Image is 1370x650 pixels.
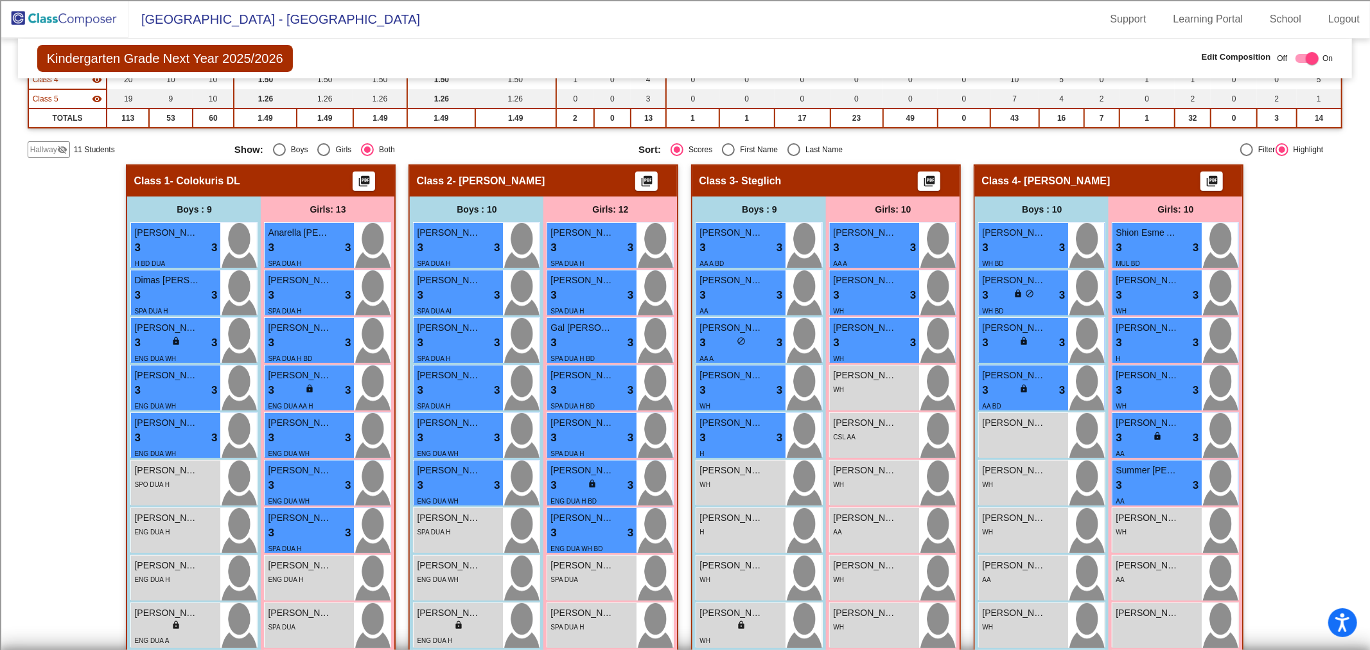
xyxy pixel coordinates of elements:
td: 0 [883,70,938,89]
div: Boys [286,144,308,155]
span: 3 [134,240,140,256]
span: 3 [982,240,988,256]
div: TODO: put dlg title [5,225,1365,236]
span: 3 [982,382,988,399]
td: 1.49 [353,109,407,128]
td: 53 [149,109,193,128]
span: [PERSON_NAME] [982,226,1046,240]
span: [PERSON_NAME] [982,416,1046,430]
span: 3 [910,287,916,304]
div: JOURNAL [5,400,1365,412]
span: [PERSON_NAME] [699,369,764,382]
div: Journal [5,167,1365,179]
div: Sign out [5,63,1365,75]
span: MUL BD [1116,260,1139,267]
div: Scores [683,144,712,155]
div: ??? [5,261,1365,273]
span: 3 [494,382,500,399]
mat-radio-group: Select an option [234,143,629,156]
td: 0 [1211,89,1257,109]
span: [PERSON_NAME] [982,369,1046,382]
span: [PERSON_NAME] [PERSON_NAME] [1116,321,1180,335]
td: 1 [1120,109,1175,128]
span: [PERSON_NAME] [PERSON_NAME] [1116,274,1180,287]
span: SPA DUA H [417,355,450,362]
div: Newspaper [5,190,1365,202]
span: 3 [211,287,217,304]
td: 10 [149,70,193,89]
span: [PERSON_NAME] [PERSON_NAME]- [PERSON_NAME] [699,416,764,430]
span: do_not_disturb_alt [1025,289,1034,298]
div: Girls: 13 [261,197,394,222]
td: 1.26 [475,89,556,109]
td: 1 [556,70,594,89]
span: AA BD [982,403,1001,410]
span: Sort: [638,144,661,155]
td: 0 [883,89,938,109]
span: - [PERSON_NAME] [453,175,545,188]
span: Class 3 [699,175,735,188]
td: 3 [1257,109,1296,128]
div: CANCEL [5,331,1365,342]
span: 3 [494,335,500,351]
span: 3 [833,335,839,351]
span: Edit Composition [1202,51,1271,64]
td: 7 [1084,109,1120,128]
div: Magazine [5,179,1365,190]
span: SPA DUA H BD [268,355,312,362]
td: 9 [149,89,193,109]
td: Hidden teacher - Vaughan/Crownover [28,89,107,109]
span: Anarella [PERSON_NAME] [PERSON_NAME] [268,226,332,240]
div: BOOK [5,377,1365,389]
div: Search for Source [5,155,1365,167]
span: [PERSON_NAME] [PERSON_NAME] Green [134,321,198,335]
span: [PERSON_NAME] [550,226,615,240]
div: Television/Radio [5,202,1365,213]
mat-icon: picture_as_pdf [922,175,937,193]
span: 3 [1116,382,1121,399]
td: 20 [107,70,149,89]
span: 3 [910,240,916,256]
span: [PERSON_NAME] [PERSON_NAME] [833,226,897,240]
td: 1.26 [297,89,353,109]
span: 3 [699,287,705,304]
td: 2 [556,109,594,128]
td: 0 [1257,70,1296,89]
div: Print [5,132,1365,144]
td: 0 [666,70,719,89]
span: WH [1116,403,1127,410]
span: SPA DUA H [417,260,450,267]
td: 4 [1039,89,1084,109]
span: 3 [134,382,140,399]
td: 1 [1297,89,1342,109]
span: 3 [494,287,500,304]
span: WH [833,386,844,393]
td: 1.49 [234,109,297,128]
span: 3 [777,335,782,351]
div: Highlight [1288,144,1324,155]
span: 3 [1116,287,1121,304]
span: [PERSON_NAME] [PERSON_NAME] [833,274,897,287]
span: 3 [777,287,782,304]
div: Add Outline Template [5,144,1365,155]
div: Delete [5,40,1365,51]
span: WH [1116,308,1127,315]
span: [PERSON_NAME] [PERSON_NAME] [417,226,481,240]
span: Gal [PERSON_NAME] [550,321,615,335]
span: AA A [699,355,714,362]
span: SPA DUA H BD [550,355,595,362]
span: [PERSON_NAME] [699,226,764,240]
div: Girls: 10 [1109,197,1242,222]
td: 10 [193,70,234,89]
td: 0 [594,70,631,89]
div: DELETE [5,296,1365,308]
span: 3 [910,335,916,351]
td: 0 [594,89,631,109]
span: - Colokuris DL [170,175,240,188]
span: 11 Students [74,144,115,155]
div: SAVE AND GO HOME [5,285,1365,296]
div: Both [374,144,395,155]
span: do_not_disturb_alt [737,337,746,346]
td: 10 [990,70,1039,89]
td: 0 [1120,89,1175,109]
